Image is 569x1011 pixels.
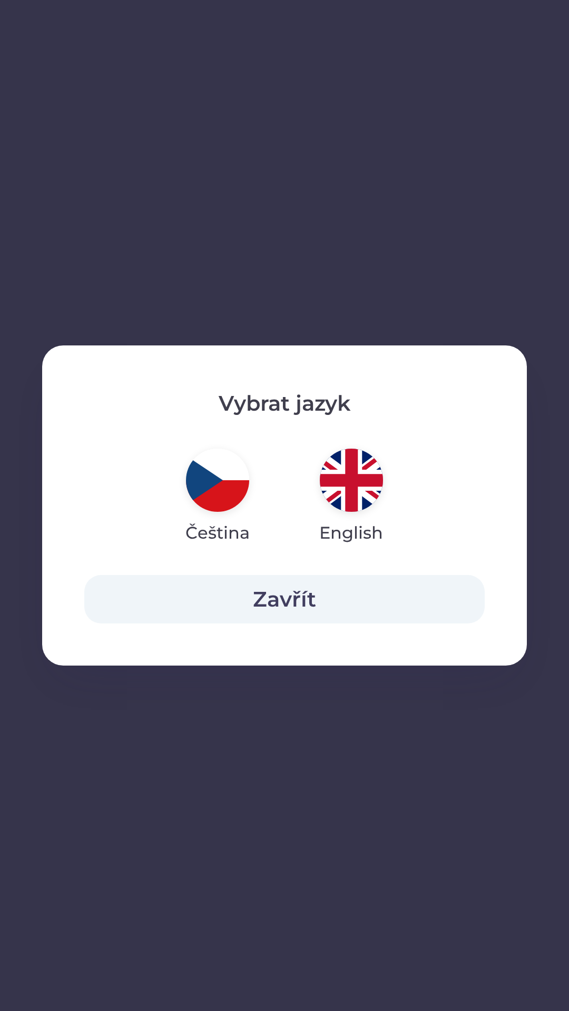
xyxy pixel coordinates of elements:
img: cs flag [186,449,249,512]
button: English [294,440,408,554]
p: Čeština [185,520,250,546]
p: Vybrat jazyk [84,388,485,419]
button: Zavřít [84,575,485,623]
p: English [319,520,383,546]
button: Čeština [160,440,275,554]
img: en flag [320,449,383,512]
